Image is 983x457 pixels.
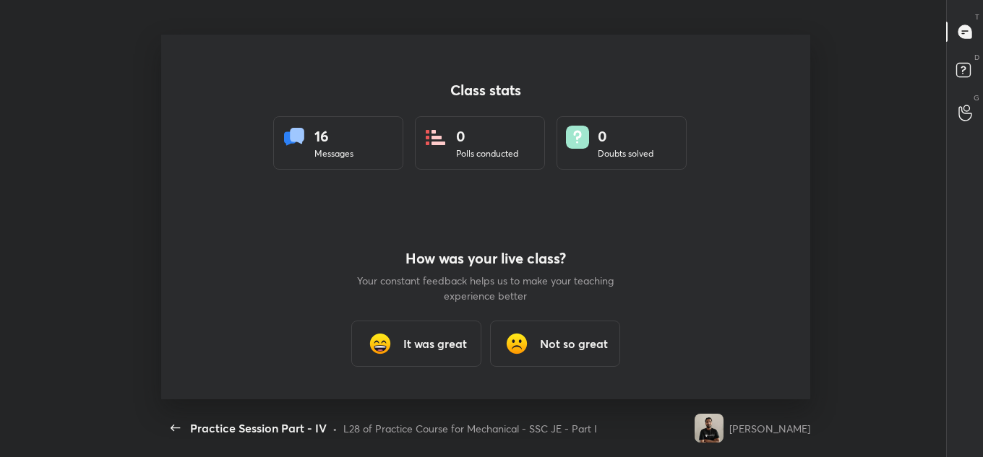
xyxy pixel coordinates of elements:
[540,335,608,352] h3: Not so great
[403,335,467,352] h3: It was great
[729,421,810,436] div: [PERSON_NAME]
[356,273,616,303] p: Your constant feedback helps us to make your teaching experience better
[424,126,447,149] img: statsPoll.b571884d.svg
[456,147,518,160] div: Polls conducted
[502,329,531,358] img: frowning_face_cmp.gif
[314,147,353,160] div: Messages
[598,126,653,147] div: 0
[566,126,589,149] img: doubts.8a449be9.svg
[366,329,395,358] img: grinning_face_with_smiling_eyes_cmp.gif
[974,92,979,103] p: G
[343,421,597,436] div: L28 of Practice Course for Mechanical - SSC JE - Part I
[975,12,979,22] p: T
[456,126,518,147] div: 0
[283,126,306,149] img: statsMessages.856aad98.svg
[974,52,979,63] p: D
[314,126,353,147] div: 16
[332,421,338,436] div: •
[190,419,327,437] div: Practice Session Part - IV
[598,147,653,160] div: Doubts solved
[695,414,724,443] img: 6da85954e4d94dd18dd5c6a481ba3d11.jpg
[356,250,616,267] h4: How was your live class?
[273,82,698,99] h4: Class stats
